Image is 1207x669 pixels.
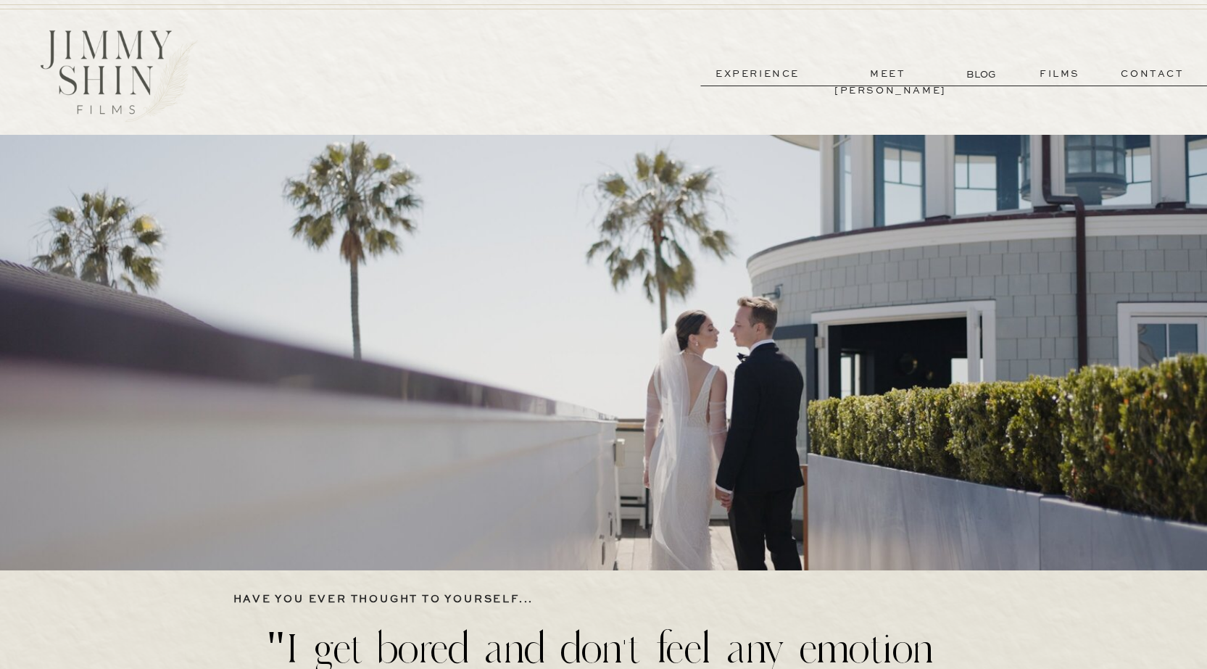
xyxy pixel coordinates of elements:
[966,67,999,82] a: BLOG
[1024,66,1095,83] a: films
[834,66,942,83] a: meet [PERSON_NAME]
[1100,66,1205,83] a: contact
[704,66,811,83] a: experience
[233,594,534,604] b: have you ever thought to yourself...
